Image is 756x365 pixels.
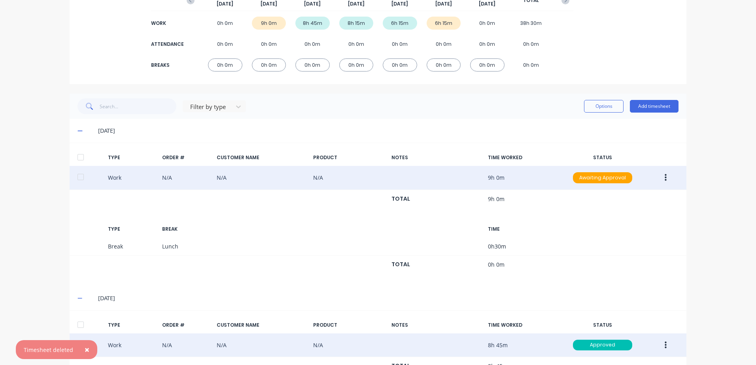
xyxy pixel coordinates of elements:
div: BREAK [162,226,210,233]
input: Search... [100,98,177,114]
span: [DATE] [261,0,277,8]
button: Add timesheet [630,100,679,113]
div: 0h 0m [514,38,548,51]
div: 0h 0m [470,38,505,51]
div: STATUS [567,322,639,329]
div: PRODUCT [313,322,385,329]
div: ORDER # [162,154,210,161]
div: 0h 0m [514,58,548,71]
div: 0h 0m [427,58,461,71]
div: 0h 0m [208,38,242,51]
div: 0h 0m [295,58,330,71]
div: 0h 0m [383,58,417,71]
span: [DATE] [479,0,495,8]
div: 0h 0m [208,58,242,71]
div: Approved [573,340,632,351]
div: TYPE [108,226,156,233]
div: Awaiting Approval [573,172,632,183]
span: [DATE] [217,0,233,8]
div: 0h 0m [252,58,286,71]
div: 0h 0m [427,38,461,51]
span: × [85,344,89,355]
div: [DATE] [98,294,679,303]
div: TYPE [108,154,156,161]
div: 0h 0m [339,58,374,71]
div: CUSTOMER NAME [217,322,307,329]
div: 6h 15m [427,17,461,30]
div: 9h 0m [252,17,286,30]
div: 0h 0m [383,38,417,51]
div: TYPE [108,322,156,329]
div: 0h 0m [470,58,505,71]
div: 38h 30m [514,17,548,30]
div: 8h 45m [295,17,330,30]
span: [DATE] [348,0,365,8]
div: CUSTOMER NAME [217,154,307,161]
div: PRODUCT [313,154,385,161]
button: Options [584,100,624,113]
div: TIME WORKED [488,322,560,329]
div: TIME [488,226,560,233]
span: [DATE] [391,0,408,8]
div: TIME WORKED [488,154,560,161]
div: 8h 15m [339,17,374,30]
div: WORK [151,20,183,27]
div: STATUS [567,154,639,161]
div: 0h 0m [295,38,330,51]
div: 0h 0m [470,17,505,30]
div: Timesheet deleted [24,346,73,354]
button: Close [77,340,97,359]
div: 0h 0m [252,38,286,51]
div: 0h 0m [339,38,374,51]
div: 6h 15m [383,17,417,30]
div: NOTES [391,154,482,161]
div: ATTENDANCE [151,41,183,48]
span: [DATE] [304,0,321,8]
div: 0h 0m [208,17,242,30]
div: BREAKS [151,62,183,69]
div: [DATE] [98,126,679,135]
span: [DATE] [435,0,452,8]
div: ORDER # [162,322,210,329]
div: NOTES [391,322,482,329]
